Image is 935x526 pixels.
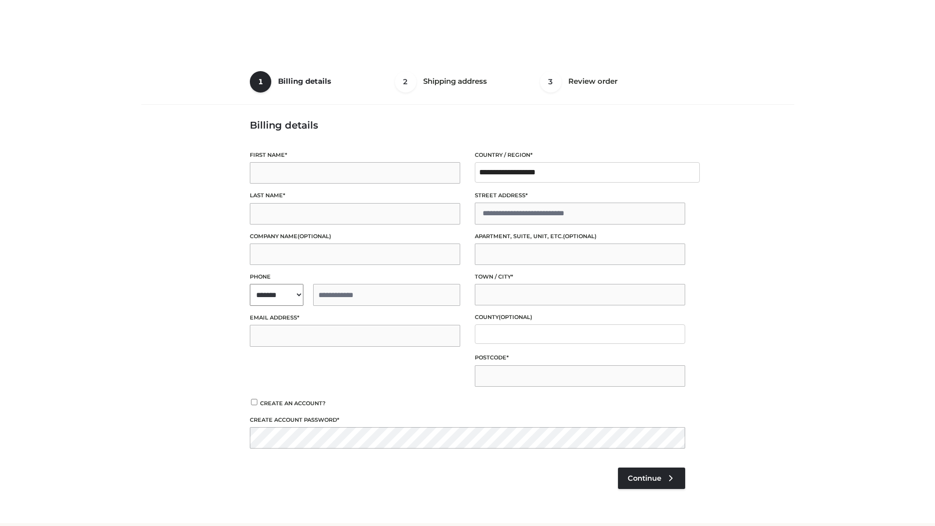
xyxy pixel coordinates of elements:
label: Phone [250,272,460,282]
label: Postcode [475,353,685,362]
span: Review order [568,76,617,86]
label: Street address [475,191,685,200]
input: Create an account? [250,399,259,405]
label: Company name [250,232,460,241]
a: Continue [618,468,685,489]
span: 2 [395,71,416,93]
label: Email address [250,313,460,322]
label: Last name [250,191,460,200]
label: Create account password [250,415,685,425]
label: County [475,313,685,322]
label: First name [250,150,460,160]
label: Town / City [475,272,685,282]
h3: Billing details [250,119,685,131]
label: Apartment, suite, unit, etc. [475,232,685,241]
span: Create an account? [260,400,326,407]
span: 3 [540,71,561,93]
span: Billing details [278,76,331,86]
span: (optional) [298,233,331,240]
span: Continue [628,474,661,483]
span: 1 [250,71,271,93]
span: (optional) [499,314,532,320]
span: (optional) [563,233,597,240]
span: Shipping address [423,76,487,86]
label: Country / Region [475,150,685,160]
